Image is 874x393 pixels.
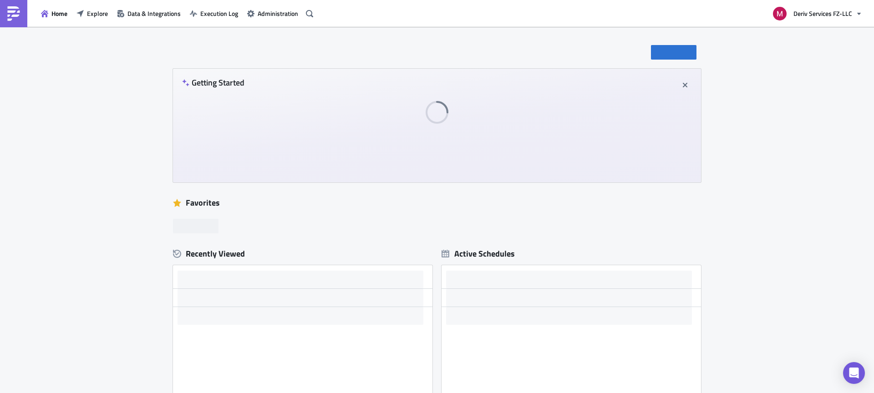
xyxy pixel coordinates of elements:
[127,9,181,18] span: Data & Integrations
[112,6,185,20] button: Data & Integrations
[258,9,298,18] span: Administration
[6,6,21,21] img: PushMetrics
[173,196,701,210] div: Favorites
[51,9,67,18] span: Home
[843,362,865,384] div: Open Intercom Messenger
[36,6,72,20] button: Home
[772,6,788,21] img: Avatar
[87,9,108,18] span: Explore
[72,6,112,20] button: Explore
[243,6,303,20] button: Administration
[200,9,238,18] span: Execution Log
[442,248,515,259] div: Active Schedules
[767,4,867,24] button: Deriv Services FZ-LLC
[173,247,432,261] div: Recently Viewed
[793,9,852,18] span: Deriv Services FZ-LLC
[185,6,243,20] button: Execution Log
[182,78,244,87] h4: Getting Started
